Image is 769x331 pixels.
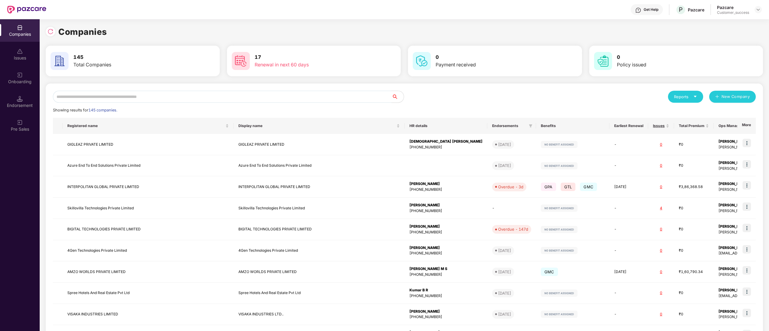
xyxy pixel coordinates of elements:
div: [PHONE_NUMBER] [409,144,483,150]
div: [DATE] [498,311,511,317]
td: 4Gen Technologies Private Limited [234,240,405,262]
div: [PERSON_NAME] [409,245,483,251]
td: BIGITAL TECHNOLOGIES PRIVATE LIMITED [63,219,234,240]
img: icon [743,266,751,275]
span: New Company [722,94,750,100]
span: caret-down [693,95,697,99]
div: ₹0 [679,226,709,232]
img: svg+xml;base64,PHN2ZyB4bWxucz0iaHR0cDovL3d3dy53My5vcmcvMjAwMC9zdmciIHdpZHRoPSIxMjIiIGhlaWdodD0iMj... [541,141,578,148]
span: plus [715,95,719,99]
img: New Pazcare Logo [7,6,46,14]
td: Spree Hotels And Real Estate Pvt Ltd [63,283,234,304]
td: - [487,198,536,219]
div: [DATE] [498,162,511,169]
div: [DATE] [498,269,511,275]
td: VISAKA INDUSTRIES LIMITED [63,304,234,325]
div: ₹0 [679,142,709,147]
div: 0 [653,184,669,190]
div: Payment received [436,61,544,68]
td: VISAKA INDUSTRIES LTD.. [234,304,405,325]
div: Overdue - 147d [498,226,528,232]
img: svg+xml;base64,PHN2ZyB4bWxucz0iaHR0cDovL3d3dy53My5vcmcvMjAwMC9zdmciIHdpZHRoPSIxMjIiIGhlaWdodD0iMj... [541,226,578,233]
div: [PHONE_NUMBER] [409,272,483,278]
div: [PERSON_NAME] [409,202,483,208]
div: [PHONE_NUMBER] [409,251,483,256]
img: svg+xml;base64,PHN2ZyB4bWxucz0iaHR0cDovL3d3dy53My5vcmcvMjAwMC9zdmciIHdpZHRoPSIxMjIiIGhlaWdodD0iMj... [541,311,578,318]
td: - [609,155,648,177]
span: Registered name [67,123,224,128]
img: icon [743,287,751,296]
img: icon [743,139,751,147]
td: GIGLEAZ PRIVATE LIMITED [63,134,234,155]
div: ₹1,60,790.34 [679,269,709,275]
img: svg+xml;base64,PHN2ZyB4bWxucz0iaHR0cDovL3d3dy53My5vcmcvMjAwMC9zdmciIHdpZHRoPSI2MCIgaGVpZ2h0PSI2MC... [232,52,250,70]
button: plusNew Company [709,91,756,103]
div: Overdue - 3d [498,184,523,190]
img: icon [743,202,751,211]
div: Reports [674,94,697,100]
div: 0 [653,269,669,275]
img: svg+xml;base64,PHN2ZyB4bWxucz0iaHR0cDovL3d3dy53My5vcmcvMjAwMC9zdmciIHdpZHRoPSIxMjIiIGhlaWdodD0iMj... [541,247,578,254]
span: Endorsements [492,123,526,128]
span: 145 companies. [88,108,117,112]
span: Issues [653,123,665,128]
td: GIGLEAZ PRIVATE LIMITED [234,134,405,155]
img: svg+xml;base64,PHN2ZyB4bWxucz0iaHR0cDovL3d3dy53My5vcmcvMjAwMC9zdmciIHdpZHRoPSI2MCIgaGVpZ2h0PSI2MC... [51,52,69,70]
img: svg+xml;base64,PHN2ZyBpZD0iUmVsb2FkLTMyeDMyIiB4bWxucz0iaHR0cDovL3d3dy53My5vcmcvMjAwMC9zdmciIHdpZH... [47,29,54,35]
td: - [609,240,648,262]
div: 4 [653,205,669,211]
div: Policy issued [617,61,725,68]
td: 4Gen Technologies Private Limited [63,240,234,262]
td: INTERPOLITAN GLOBAL PRIVATE LIMITED [234,176,405,198]
div: 0 [653,142,669,147]
img: svg+xml;base64,PHN2ZyBpZD0iRHJvcGRvd24tMzJ4MzIiIHhtbG5zPSJodHRwOi8vd3d3LnczLm9yZy8yMDAwL3N2ZyIgd2... [756,7,761,12]
td: Skillovilla Technologies Private Limited [234,198,405,219]
img: svg+xml;base64,PHN2ZyBpZD0iQ29tcGFuaWVzIiB4bWxucz0iaHR0cDovL3d3dy53My5vcmcvMjAwMC9zdmciIHdpZHRoPS... [17,25,23,31]
div: Pazcare [688,7,704,13]
th: Benefits [536,118,609,134]
td: [DATE] [609,176,648,198]
div: [PHONE_NUMBER] [409,208,483,214]
img: svg+xml;base64,PHN2ZyB4bWxucz0iaHR0cDovL3d3dy53My5vcmcvMjAwMC9zdmciIHdpZHRoPSI2MCIgaGVpZ2h0PSI2MC... [413,52,431,70]
span: search [391,94,404,99]
td: - [609,134,648,155]
span: filter [528,122,534,129]
img: svg+xml;base64,PHN2ZyB4bWxucz0iaHR0cDovL3d3dy53My5vcmcvMjAwMC9zdmciIHdpZHRoPSI2MCIgaGVpZ2h0PSI2MC... [594,52,612,70]
div: [PERSON_NAME] M S [409,266,483,272]
div: [PHONE_NUMBER] [409,187,483,193]
span: P [679,6,683,13]
div: 0 [653,248,669,254]
div: ₹0 [679,248,709,254]
div: Customer_success [717,10,749,15]
div: [PHONE_NUMBER] [409,314,483,320]
span: filter [529,124,532,128]
td: INTERPOLITAN GLOBAL PRIVATE LIMITED [63,176,234,198]
div: [PERSON_NAME] [409,181,483,187]
div: ₹0 [679,290,709,296]
h3: 17 [255,53,363,61]
div: Total Companies [73,61,181,68]
span: GMC [580,183,597,191]
img: svg+xml;base64,PHN2ZyB3aWR0aD0iMTQuNSIgaGVpZ2h0PSIxNC41IiB2aWV3Qm94PSIwIDAgMTYgMTYiIGZpbGw9Im5vbm... [17,96,23,102]
img: icon [743,160,751,169]
td: Azure End To End Solutions Private Limited [234,155,405,177]
td: - [609,198,648,219]
td: AMZO WORLDS PRIVATE LIMITED [234,261,405,283]
div: [DATE] [498,141,511,147]
div: ₹3,86,368.58 [679,184,709,190]
span: GPA [541,183,556,191]
div: [PERSON_NAME] [409,309,483,314]
img: svg+xml;base64,PHN2ZyB4bWxucz0iaHR0cDovL3d3dy53My5vcmcvMjAwMC9zdmciIHdpZHRoPSIxMjIiIGhlaWdodD0iMj... [541,162,578,169]
img: svg+xml;base64,PHN2ZyB4bWxucz0iaHR0cDovL3d3dy53My5vcmcvMjAwMC9zdmciIHdpZHRoPSIxMjIiIGhlaWdodD0iMj... [541,205,578,212]
td: BIGITAL TECHNOLOGIES PRIVATE LIMITED [234,219,405,240]
th: Issues [648,118,674,134]
div: [PHONE_NUMBER] [409,229,483,235]
img: icon [743,309,751,317]
div: Renewal in next 60 days [255,61,363,68]
th: HR details [405,118,487,134]
div: Pazcare [717,5,749,10]
img: svg+xml;base64,PHN2ZyB4bWxucz0iaHR0cDovL3d3dy53My5vcmcvMjAwMC9zdmciIHdpZHRoPSIxMjIiIGhlaWdodD0iMj... [541,290,578,297]
h3: 0 [617,53,725,61]
th: More [737,118,756,134]
div: [DATE] [498,247,511,254]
